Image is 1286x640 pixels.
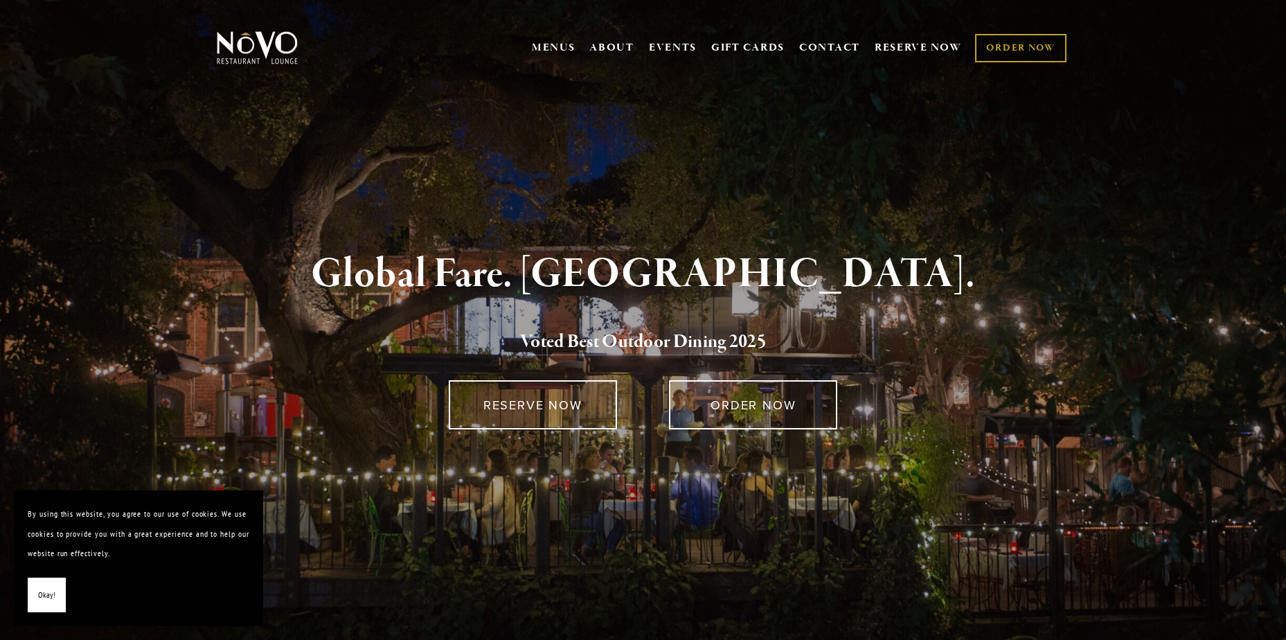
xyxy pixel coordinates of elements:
a: ABOUT [589,41,634,55]
a: EVENTS [649,41,697,55]
a: RESERVE NOW [449,380,617,429]
a: MENUS [532,41,575,55]
h2: 5 [240,328,1047,357]
span: Okay! [38,585,55,605]
button: Okay! [28,578,66,613]
a: Voted Best Outdoor Dining 202 [520,330,757,356]
a: ORDER NOW [669,380,837,429]
p: By using this website, you agree to our use of cookies. We use cookies to provide you with a grea... [28,504,249,564]
section: Cookie banner [14,490,263,626]
a: GIFT CARDS [711,35,785,61]
a: RESERVE NOW [875,35,962,61]
strong: Global Fare. [GEOGRAPHIC_DATA]. [311,248,975,301]
a: CONTACT [799,35,860,61]
img: Novo Restaurant &amp; Lounge [214,30,301,65]
a: ORDER NOW [975,34,1066,62]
